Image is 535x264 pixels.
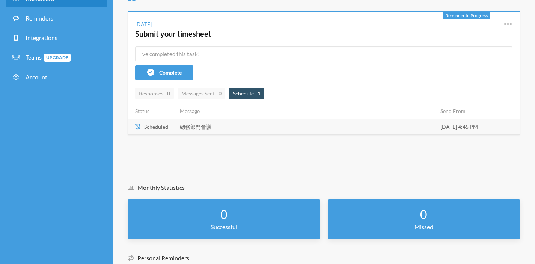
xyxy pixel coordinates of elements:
h5: Personal Reminders [128,254,520,262]
strong: 1 [258,89,261,97]
button: Complete [135,65,193,80]
span: Messages Sent [181,90,222,97]
h5: Monthly Statistics [128,183,520,192]
th: Send From [436,103,520,119]
a: Reminders [6,10,107,27]
th: Message [175,103,436,119]
th: Status [128,103,175,119]
input: I've completed this task! [135,46,512,61]
span: Teams [26,54,71,61]
a: Submit your timesheet [135,29,211,38]
p: Missed [335,222,513,231]
p: Successful [135,222,313,231]
span: Upgrade [44,54,71,62]
td: 總務部門會議 [175,119,436,134]
span: Reminders [26,15,53,22]
a: Schedule1 [229,88,264,99]
span: Schedule [233,90,261,97]
a: Responses0 [135,88,174,99]
span: Complete [159,69,182,76]
a: TeamsUpgrade [6,49,107,66]
span: Integrations [26,34,57,41]
span: Account [26,73,47,81]
strong: 0 [219,89,222,97]
td: [DATE] 4:45 PM [436,119,520,134]
strong: 0 [167,89,170,97]
span: Responses [139,90,170,97]
a: Integrations [6,30,107,46]
a: Account [6,69,107,85]
a: Messages Sent0 [178,88,225,99]
strong: 0 [420,207,427,222]
td: Scheduled [128,119,175,134]
strong: 0 [220,207,228,222]
span: Reminder In Progress [445,13,488,18]
div: [DATE] [135,20,152,28]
